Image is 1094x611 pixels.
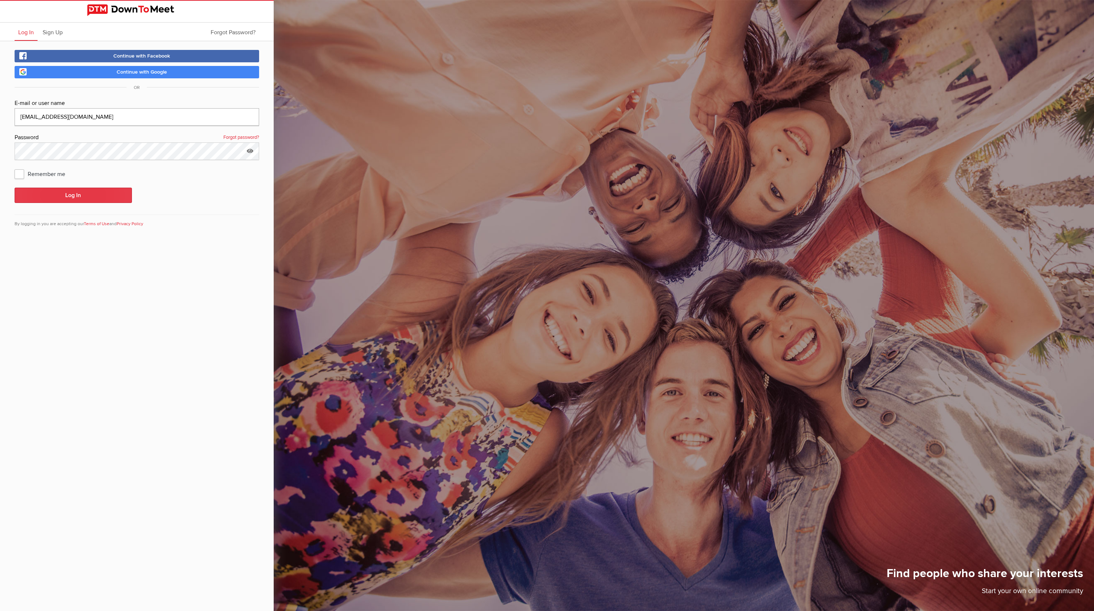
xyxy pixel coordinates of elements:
[15,133,259,142] div: Password
[126,85,147,90] span: OR
[117,221,143,227] a: Privacy Policy
[18,29,34,36] span: Log In
[15,50,259,62] a: Continue with Facebook
[117,69,167,75] span: Continue with Google
[113,53,170,59] span: Continue with Facebook
[15,188,132,203] button: Log In
[223,133,259,142] a: Forgot password?
[15,23,38,41] a: Log In
[211,29,255,36] span: Forgot Password?
[43,29,63,36] span: Sign Up
[207,23,259,41] a: Forgot Password?
[15,66,259,78] a: Continue with Google
[887,586,1083,600] p: Start your own online community
[39,23,66,41] a: Sign Up
[15,167,73,180] span: Remember me
[15,99,259,108] div: E-mail or user name
[15,108,259,126] input: Email@address.com
[887,566,1083,586] h1: Find people who share your interests
[84,221,109,227] a: Terms of Use
[87,4,186,16] img: DownToMeet
[15,215,259,227] div: By logging in you are accepting our and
